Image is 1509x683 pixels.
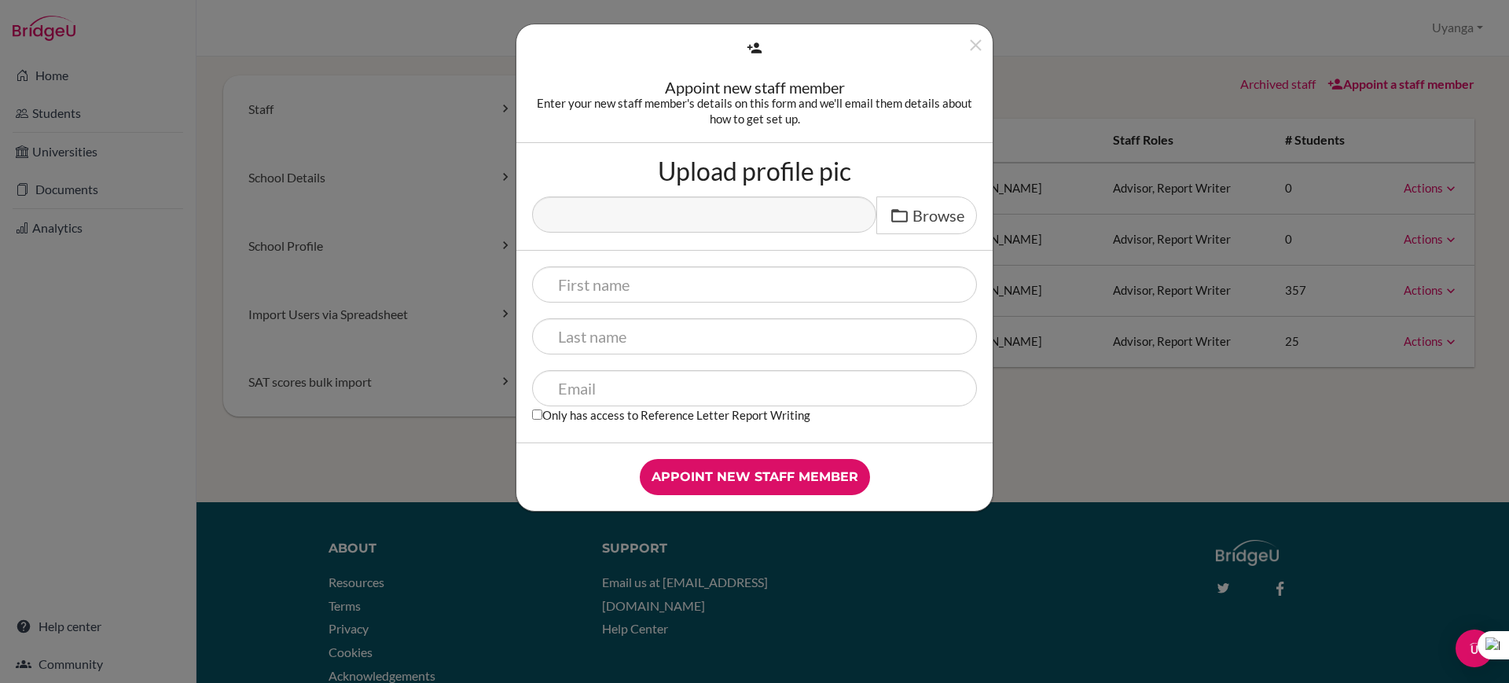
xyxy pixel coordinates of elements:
[658,159,851,184] label: Upload profile pic
[532,409,542,420] input: Only has access to Reference Letter Report Writing
[532,79,977,95] div: Appoint new staff member
[532,370,977,406] input: Email
[532,95,977,127] div: Enter your new staff member's details on this form and we'll email them details about how to get ...
[532,406,810,423] label: Only has access to Reference Letter Report Writing
[640,459,870,495] input: Appoint new staff member
[912,206,964,225] span: Browse
[532,266,977,303] input: First name
[966,35,986,61] button: Close
[532,318,977,354] input: Last name
[1456,630,1493,667] div: Open Intercom Messenger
